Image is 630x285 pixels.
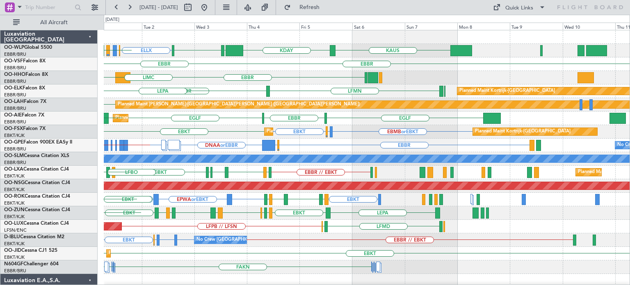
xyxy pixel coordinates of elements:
a: EBBR/BRU [4,160,26,166]
div: Tue 2 [142,23,194,30]
div: Wed 10 [563,23,615,30]
a: OO-WLPGlobal 5500 [4,45,52,50]
div: Sun 7 [405,23,457,30]
a: EBBR/BRU [4,78,26,84]
span: OO-ZUN [4,207,25,212]
span: OO-JID [4,248,21,253]
span: OO-FSX [4,126,23,131]
span: N604GF [4,262,23,267]
span: OO-AIE [4,113,22,118]
a: OO-ROKCessna Citation CJ4 [4,194,70,199]
div: Planned Maint Kortrijk-[GEOGRAPHIC_DATA] [267,125,362,138]
span: D-IBLU [4,235,20,239]
a: D-IBLUCessna Citation M2 [4,235,64,239]
a: EBKT/KJK [4,254,25,260]
button: Refresh [280,1,329,14]
span: All Aircraft [21,20,87,25]
a: EBBR/BRU [4,119,26,125]
div: Planned Maint [GEOGRAPHIC_DATA] ([GEOGRAPHIC_DATA]) [115,112,244,124]
div: Fri 5 [299,23,352,30]
div: Tue 9 [510,23,562,30]
span: OO-ROK [4,194,25,199]
span: OO-ELK [4,86,23,91]
a: OO-FSXFalcon 7X [4,126,46,131]
a: N604GFChallenger 604 [4,262,59,267]
span: OO-WLP [4,45,24,50]
span: Refresh [292,5,327,10]
input: Trip Number [25,1,72,14]
a: EBBR/BRU [4,268,26,274]
span: OO-NSG [4,180,25,185]
a: OO-ELKFalcon 8X [4,86,45,91]
a: OO-NSGCessna Citation CJ4 [4,180,70,185]
span: OO-LAH [4,99,24,104]
span: OO-LXA [4,167,23,172]
a: OO-ZUNCessna Citation CJ4 [4,207,70,212]
a: OO-LXACessna Citation CJ4 [4,167,69,172]
a: OO-AIEFalcon 7X [4,113,44,118]
a: OO-SLMCessna Citation XLS [4,153,69,158]
a: OO-HHOFalcon 8X [4,72,48,77]
div: Sat 6 [352,23,405,30]
div: [DATE] [105,16,119,23]
div: Planned Maint Kortrijk-[GEOGRAPHIC_DATA] [475,125,571,138]
div: Wed 3 [194,23,247,30]
div: Mon 1 [89,23,142,30]
div: Quick Links [505,4,533,12]
a: OO-VSFFalcon 8X [4,59,46,64]
span: OO-SLM [4,153,24,158]
span: OO-GPE [4,140,23,145]
button: All Aircraft [9,16,89,29]
a: EBBR/BRU [4,105,26,112]
a: EBKT/KJK [4,173,25,179]
span: OO-LUX [4,221,23,226]
div: Thu 4 [247,23,299,30]
a: LFSN/ENC [4,227,27,233]
a: EBKT/KJK [4,132,25,139]
div: Planned Maint Kortrijk-[GEOGRAPHIC_DATA] [459,85,555,97]
a: OO-GPEFalcon 900EX EASy II [4,140,72,145]
a: EBBR/BRU [4,92,26,98]
span: OO-HHO [4,72,25,77]
a: EBBR/BRU [4,51,26,57]
a: EBKT/KJK [4,200,25,206]
span: [DATE] - [DATE] [139,4,178,11]
div: Planned Maint Kortrijk-[GEOGRAPHIC_DATA] [109,247,204,260]
a: OO-LUXCessna Citation CJ4 [4,221,69,226]
button: Quick Links [489,1,550,14]
div: Mon 8 [457,23,510,30]
a: EBKT/KJK [4,187,25,193]
a: OO-JIDCessna CJ1 525 [4,248,57,253]
a: OO-LAHFalcon 7X [4,99,46,104]
a: EBBR/BRU [4,65,26,71]
span: OO-VSF [4,59,23,64]
div: No Crew [GEOGRAPHIC_DATA] ([GEOGRAPHIC_DATA] National) [196,234,334,246]
a: EBKT/KJK [4,214,25,220]
a: EBBR/BRU [4,146,26,152]
div: Planned Maint [PERSON_NAME]-[GEOGRAPHIC_DATA][PERSON_NAME] ([GEOGRAPHIC_DATA][PERSON_NAME]) [118,98,360,111]
a: EBKT/KJK [4,241,25,247]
